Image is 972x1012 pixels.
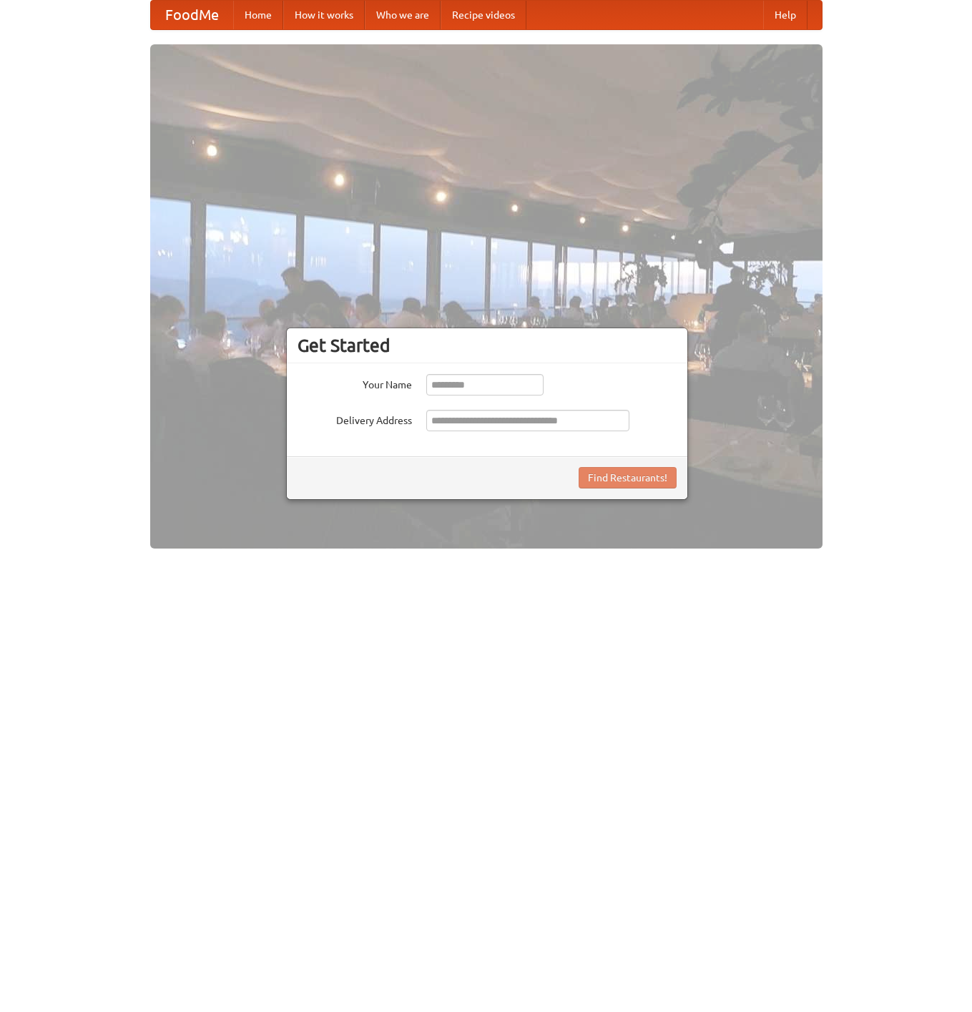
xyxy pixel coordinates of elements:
[283,1,365,29] a: How it works
[579,467,677,488] button: Find Restaurants!
[365,1,441,29] a: Who we are
[298,335,677,356] h3: Get Started
[151,1,233,29] a: FoodMe
[298,410,412,428] label: Delivery Address
[298,374,412,392] label: Your Name
[441,1,526,29] a: Recipe videos
[763,1,807,29] a: Help
[233,1,283,29] a: Home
